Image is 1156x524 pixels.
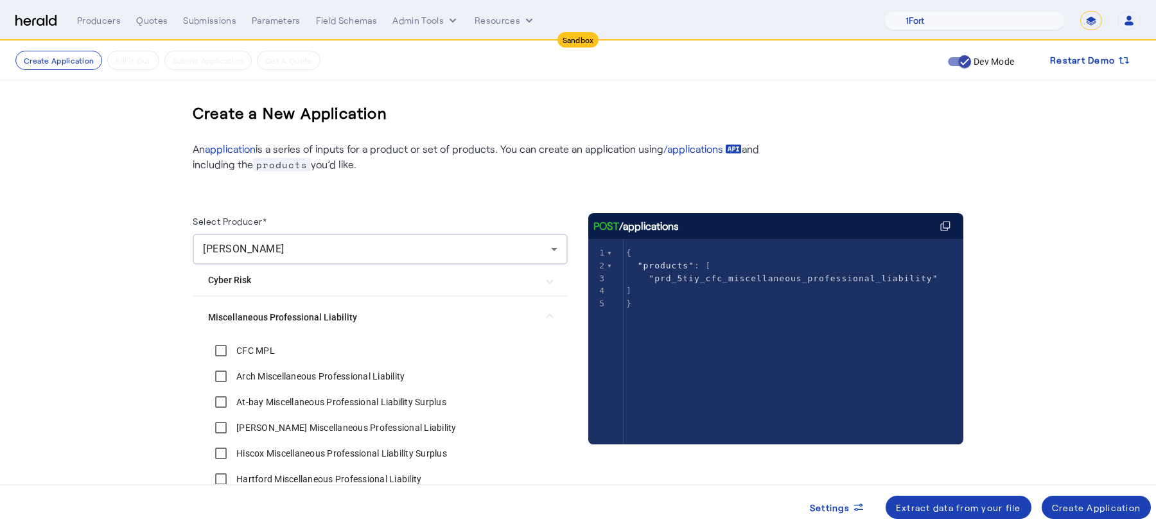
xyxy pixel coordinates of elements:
[392,14,459,27] button: internal dropdown menu
[1052,501,1141,514] div: Create Application
[557,32,599,48] div: Sandbox
[193,216,267,227] label: Select Producer*
[588,259,607,272] div: 2
[208,274,537,287] mat-panel-title: Cyber Risk
[252,14,301,27] div: Parameters
[638,261,694,270] span: "products"
[971,55,1014,68] label: Dev Mode
[475,14,536,27] button: Resources dropdown menu
[193,92,387,134] h3: Create a New Application
[15,51,102,70] button: Create Application
[193,265,568,295] mat-expansion-panel-header: Cyber Risk
[203,243,285,255] span: [PERSON_NAME]
[234,447,447,460] label: Hiscox Miscellaneous Professional Liability Surplus
[136,14,168,27] div: Quotes
[107,51,159,70] button: Fill it Out
[257,51,320,70] button: Get A Quote
[316,14,378,27] div: Field Schemas
[886,496,1031,519] button: Extract data from your file
[77,14,121,27] div: Producers
[588,297,607,310] div: 5
[626,261,712,270] span: : [
[810,501,850,514] span: Settings
[593,218,679,234] div: /applications
[234,344,275,357] label: CFC MPL
[626,286,632,295] span: ]
[193,141,771,172] p: An is a series of inputs for a product or set of products. You can create an application using an...
[593,218,619,234] span: POST
[588,213,963,419] herald-code-block: /applications
[208,311,537,324] mat-panel-title: Miscellaneous Professional Liability
[234,473,421,485] label: Hartford Miscellaneous Professional Liability
[800,496,875,519] button: Settings
[896,501,1021,514] div: Extract data from your file
[649,274,938,283] span: "prd_5tiy_cfc_miscellaneous_professional_liability"
[626,299,632,308] span: }
[1050,53,1115,68] span: Restart Demo
[1040,49,1141,72] button: Restart Demo
[253,158,311,171] span: products
[193,297,568,338] mat-expansion-panel-header: Miscellaneous Professional Liability
[588,247,607,259] div: 1
[15,15,57,27] img: Herald Logo
[234,421,457,434] label: [PERSON_NAME] Miscellaneous Professional Liability
[234,370,405,383] label: Arch Miscellaneous Professional Liability
[205,143,256,155] a: application
[183,14,236,27] div: Submissions
[588,272,607,285] div: 3
[234,396,446,408] label: At-bay Miscellaneous Professional Liability Surplus
[663,141,742,157] a: /applications
[1042,496,1152,519] button: Create Application
[588,284,607,297] div: 4
[626,248,632,258] span: {
[164,51,252,70] button: Submit Application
